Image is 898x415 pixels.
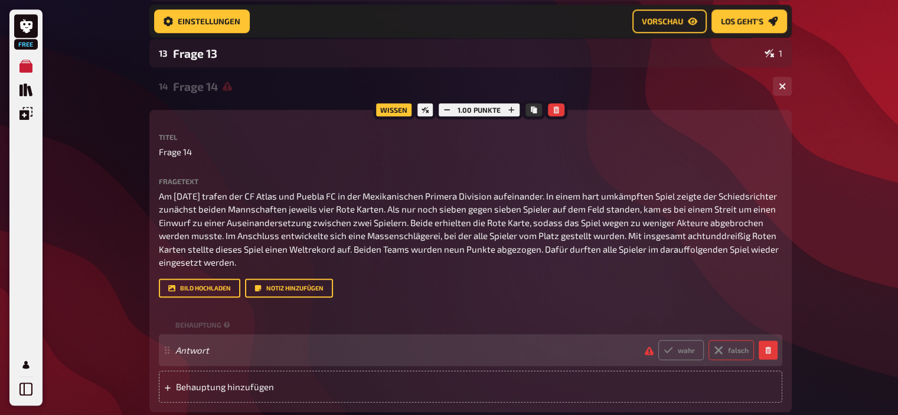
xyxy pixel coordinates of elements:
[159,145,192,159] span: Frage 14
[159,133,782,140] label: Titel
[632,9,707,33] button: Vorschau
[721,17,763,25] span: Los geht's
[159,191,781,268] span: Am [DATE] trafen der CF Atlas und Puebla FC in der Mexikanischen Primera Division aufeinander. In...
[154,9,250,33] button: Einstellungen
[436,100,523,119] div: 1.00 Punkte
[14,353,38,377] a: Profil
[178,17,240,25] span: Einstellungen
[658,340,704,360] label: wahr
[708,340,754,360] label: falsch
[176,381,360,392] span: Behauptung hinzufügen
[173,80,763,93] div: Frage 14
[159,81,168,92] div: 14
[711,9,787,33] button: Los geht's
[159,279,240,298] button: Bild hochladen
[245,279,333,298] button: Notiz hinzufügen
[642,17,683,25] span: Vorschau
[173,47,760,60] div: Frage 13
[525,103,542,116] button: Kopieren
[373,100,414,119] div: Wissen
[14,78,38,102] a: Quiz Sammlung
[175,345,209,355] i: Antwort
[159,178,782,185] label: Fragetext
[765,48,782,58] div: 1
[15,41,37,48] span: Free
[14,54,38,78] a: Meine Quizze
[175,320,233,330] small: Behauptung
[14,102,38,125] a: Einblendungen
[159,48,168,58] div: 13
